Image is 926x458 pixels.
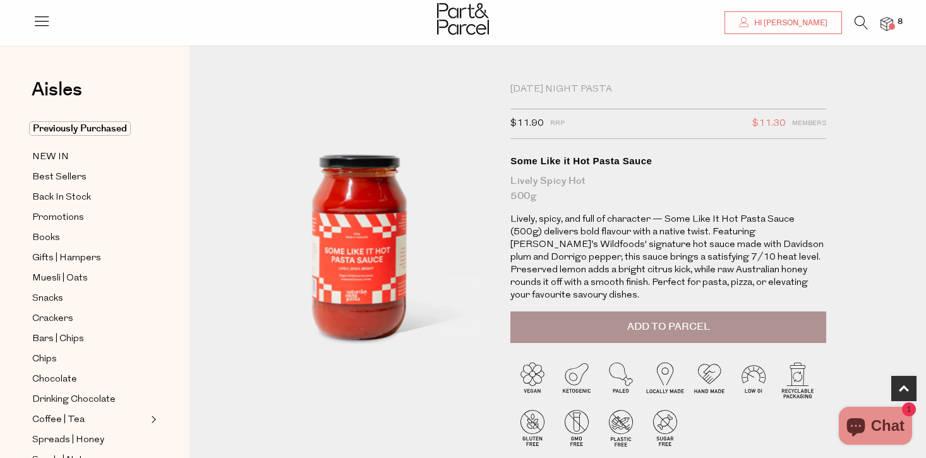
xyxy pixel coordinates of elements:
[32,190,147,205] a: Back In Stock
[555,358,599,402] img: P_P-ICONS-Live_Bec_V11_Ketogenic.svg
[752,116,786,132] span: $11.30
[32,251,101,266] span: Gifts | Hampers
[725,11,842,34] a: Hi [PERSON_NAME]
[32,311,73,327] span: Crackers
[32,291,63,306] span: Snacks
[32,311,147,327] a: Crackers
[32,210,147,226] a: Promotions
[32,149,147,165] a: NEW IN
[510,358,555,402] img: P_P-ICONS-Live_Bec_V11_Vegan.svg
[32,250,147,266] a: Gifts | Hampers
[32,76,82,104] span: Aisles
[32,432,147,448] a: Spreads | Honey
[510,174,826,204] div: Lively Spicy Hot 500g
[32,392,116,407] span: Drinking Chocolate
[32,351,147,367] a: Chips
[32,121,147,136] a: Previously Purchased
[881,17,893,30] a: 8
[32,291,147,306] a: Snacks
[32,150,69,165] span: NEW IN
[437,3,489,35] img: Part&Parcel
[32,413,85,428] span: Coffee | Tea
[776,358,820,402] img: P_P-ICONS-Live_Bec_V11_Recyclable_Packaging.svg
[32,230,147,246] a: Books
[751,18,827,28] span: Hi [PERSON_NAME]
[32,231,60,246] span: Books
[32,412,147,428] a: Coffee | Tea
[32,352,57,367] span: Chips
[510,155,826,167] div: Some Like it Hot Pasta Sauce
[627,320,710,334] span: Add to Parcel
[32,190,91,205] span: Back In Stock
[643,406,687,450] img: P_P-ICONS-Live_Bec_V11_Sugar_Free.svg
[32,371,147,387] a: Chocolate
[835,407,916,448] inbox-online-store-chat: Shopify online store chat
[32,332,84,347] span: Bars | Chips
[32,271,88,286] span: Muesli | Oats
[32,331,147,347] a: Bars | Chips
[510,83,826,96] div: [DATE] Night Pasta
[32,80,82,112] a: Aisles
[643,358,687,402] img: P_P-ICONS-Live_Bec_V11_Locally_Made_2.svg
[894,16,906,28] span: 8
[32,169,147,185] a: Best Sellers
[555,406,599,450] img: P_P-ICONS-Live_Bec_V11_GMO_Free.svg
[510,406,555,450] img: P_P-ICONS-Live_Bec_V11_Gluten_Free.svg
[731,358,776,402] img: P_P-ICONS-Live_Bec_V11_Low_Gi.svg
[792,116,826,132] span: Members
[550,116,565,132] span: RRP
[510,116,544,132] span: $11.90
[148,412,157,427] button: Expand/Collapse Coffee | Tea
[687,358,731,402] img: P_P-ICONS-Live_Bec_V11_Handmade.svg
[32,392,147,407] a: Drinking Chocolate
[32,210,84,226] span: Promotions
[510,311,826,343] button: Add to Parcel
[32,433,104,448] span: Spreads | Honey
[510,214,826,302] p: Lively, spicy, and full of character — Some Like It Hot Pasta Sauce (500g) delivers bold flavour ...
[599,358,643,402] img: P_P-ICONS-Live_Bec_V11_Paleo.svg
[32,270,147,286] a: Muesli | Oats
[32,170,87,185] span: Best Sellers
[29,121,131,136] span: Previously Purchased
[32,372,77,387] span: Chocolate
[599,406,643,450] img: P_P-ICONS-Live_Bec_V11_Plastic_Free.svg
[227,83,491,395] img: Some Like it Hot Pasta Sauce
